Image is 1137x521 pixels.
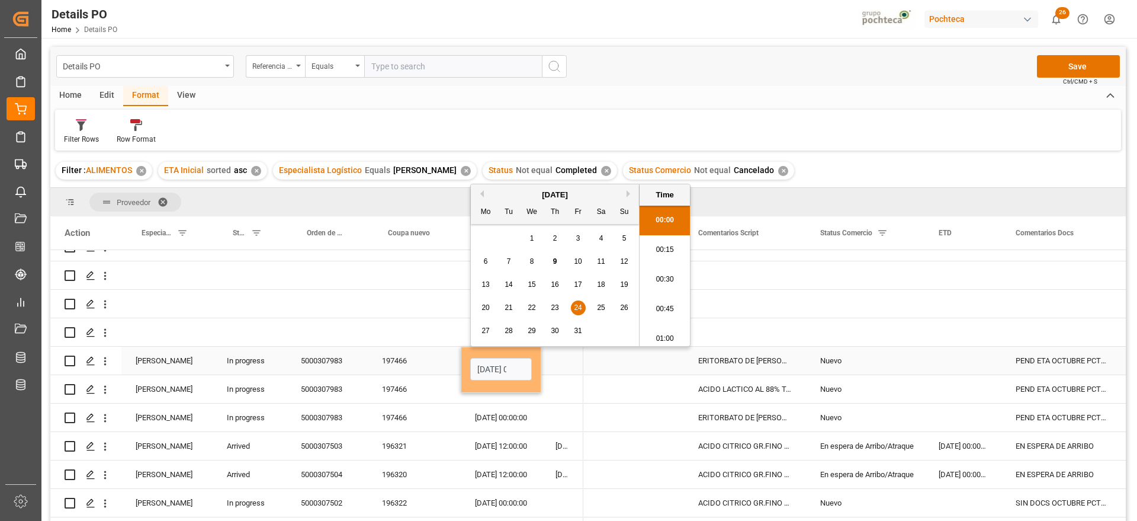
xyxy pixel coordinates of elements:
[820,347,910,375] div: Nuevo
[640,206,690,235] li: 00:00
[368,432,461,460] div: 196321
[571,254,586,269] div: Choose Friday, October 10th, 2025
[365,165,390,175] span: Equals
[627,190,634,197] button: Next Month
[481,280,489,289] span: 13
[64,134,99,145] div: Filter Rows
[121,347,213,375] div: [PERSON_NAME]
[507,257,511,266] span: 7
[597,303,605,312] span: 25
[50,86,91,106] div: Home
[50,432,583,461] div: Press SPACE to select this row.
[63,58,221,73] div: Details PO
[121,432,213,460] div: [PERSON_NAME]
[1001,461,1122,488] div: EN ESPERA DE ARRIBO
[525,324,539,338] div: Choose Wednesday, October 29th, 2025
[571,205,586,220] div: Fr
[461,461,541,488] div: [DATE] 12:00:00
[287,347,368,375] div: 5000307983
[461,489,541,517] div: [DATE] 00:00:00
[364,55,542,78] input: Type to search
[530,234,534,242] span: 1
[50,261,583,290] div: Press SPACE to select this row.
[525,205,539,220] div: We
[279,165,362,175] span: Especialista Logístico
[474,227,636,343] div: month 2025-10
[734,165,774,175] span: Cancelado
[684,404,806,431] div: ERITORBATO DE [PERSON_NAME] CAJA25KG
[388,229,430,237] span: Coupa nuevo
[640,295,690,324] li: 00:45
[213,375,287,403] div: In progress
[551,327,558,335] span: 30
[1001,404,1122,431] div: PEND ETA OCTUBRE PCT3217
[571,231,586,246] div: Choose Friday, October 3rd, 2025
[528,280,535,289] span: 15
[91,86,123,106] div: Edit
[1001,432,1122,460] div: EN ESPERA DE ARRIBO
[213,489,287,517] div: In progress
[629,165,691,175] span: Status Comercio
[478,324,493,338] div: Choose Monday, October 27th, 2025
[50,290,583,318] div: Press SPACE to select this row.
[246,55,305,78] button: open menu
[56,55,234,78] button: open menu
[778,166,788,176] div: ✕
[1063,77,1097,86] span: Ctrl/CMD + S
[502,254,516,269] div: Choose Tuesday, October 7th, 2025
[287,461,368,488] div: 5000307504
[694,165,731,175] span: Not equal
[502,301,516,315] div: Choose Tuesday, October 21st, 2025
[234,165,247,175] span: asc
[684,347,806,375] div: ERITORBATO DE [PERSON_NAME] CAJA 25KG (5
[548,301,563,315] div: Choose Thursday, October 23rd, 2025
[617,277,632,292] div: Choose Sunday, October 19th, 2025
[924,461,1001,488] div: [DATE] 00:00:00
[594,277,609,292] div: Choose Saturday, October 18th, 2025
[542,55,567,78] button: search button
[684,432,806,460] div: ACIDO CITRICO GR.FINO RZBC SACOS 25 KG (
[620,303,628,312] span: 26
[620,257,628,266] span: 12
[1001,489,1122,517] div: SIN DOCS OCTUBRE PCT3191
[117,198,150,207] span: Proveedor
[251,166,261,176] div: ✕
[684,489,806,517] div: ACIDO CITRICO GR.FINO RZBC SACOS 25 KG (
[548,205,563,220] div: Th
[50,489,583,517] div: Press SPACE to select this row.
[368,404,461,431] div: 197466
[470,358,532,381] input: DD-MM-YYYY HH:MM
[121,461,213,488] div: [PERSON_NAME]
[599,234,603,242] span: 4
[643,189,687,201] div: Time
[62,165,86,175] span: Filter :
[594,231,609,246] div: Choose Saturday, October 4th, 2025
[684,461,806,488] div: ACIDO CITRICO GR.FINO RZBC SACOS 25 KG (
[368,489,461,517] div: 196322
[478,205,493,220] div: Mo
[574,257,582,266] span: 10
[505,327,512,335] span: 28
[574,327,582,335] span: 31
[481,303,489,312] span: 20
[820,404,910,431] div: Nuevo
[136,166,146,176] div: ✕
[576,234,580,242] span: 3
[287,404,368,431] div: 5000307983
[50,375,583,404] div: Press SPACE to select this row.
[461,404,541,431] div: [DATE] 00:00:00
[50,461,583,489] div: Press SPACE to select this row.
[551,280,558,289] span: 16
[820,433,910,460] div: En espera de Arribo/Atraque
[484,257,488,266] span: 6
[52,25,71,34] a: Home
[571,301,586,315] div: Choose Friday, October 24th, 2025
[1001,375,1122,403] div: PEND ETA OCTUBRE PCT3217
[121,404,213,431] div: [PERSON_NAME]
[287,489,368,517] div: 5000307502
[86,165,132,175] span: ALIMENTOS
[551,303,558,312] span: 23
[939,229,952,237] span: ETD
[640,324,690,354] li: 01:00
[820,376,910,403] div: Nuevo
